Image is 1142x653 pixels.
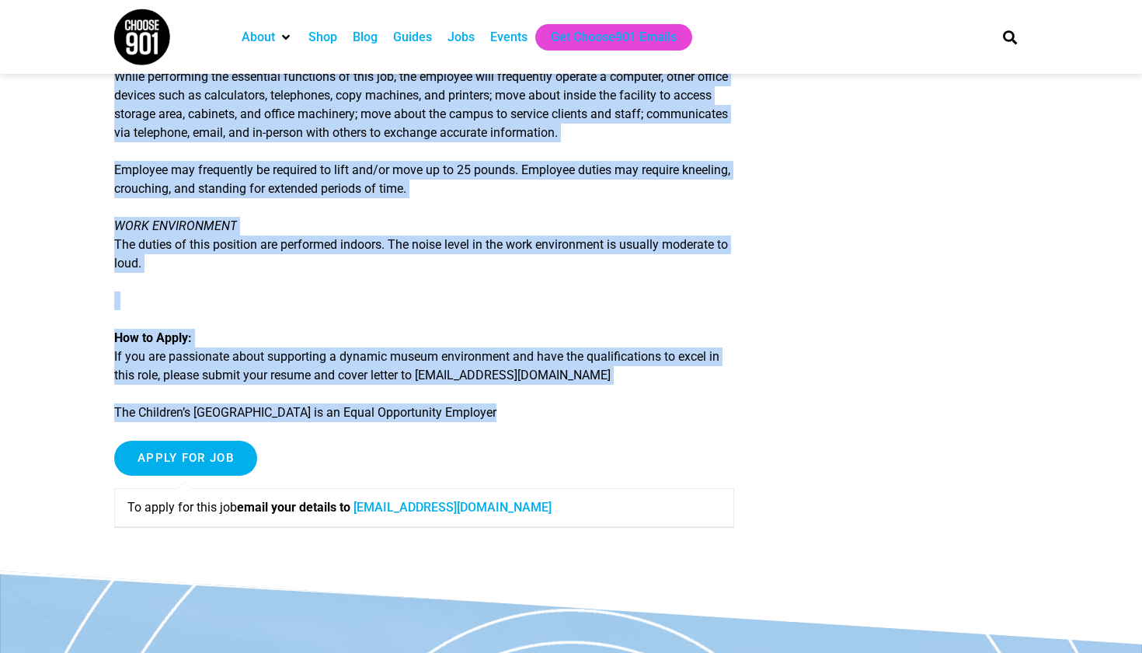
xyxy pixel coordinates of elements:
a: Events [490,28,527,47]
strong: How to Apply: [114,330,192,345]
p: If you are passionate about supporting a dynamic museum environment and have the qualifications t... [114,329,734,385]
p: To apply for this job [127,498,721,517]
a: Get Choose901 Emails [551,28,677,47]
a: Jobs [447,28,475,47]
p: While performing the essential functions of this job, the employee will frequently operate a comp... [114,49,734,142]
p: The Children’s [GEOGRAPHIC_DATA] is an Equal Opportunity Employer [114,403,734,422]
em: WORK ENVIRONMENT [114,218,237,233]
a: Guides [393,28,432,47]
nav: Main nav [234,24,977,51]
strong: email your details to [237,500,350,515]
a: Blog [353,28,378,47]
p: The duties of this position are performed indoors. The noise level in the work environment is usu... [114,217,734,273]
a: [EMAIL_ADDRESS][DOMAIN_NAME] [353,500,552,515]
div: Search [998,24,1023,50]
a: Shop [308,28,337,47]
p: Employee may frequently be required to lift and/or move up to 25 pounds. Employee duties may requ... [114,161,734,198]
div: About [234,24,301,51]
input: Apply for job [114,441,257,476]
a: About [242,28,275,47]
